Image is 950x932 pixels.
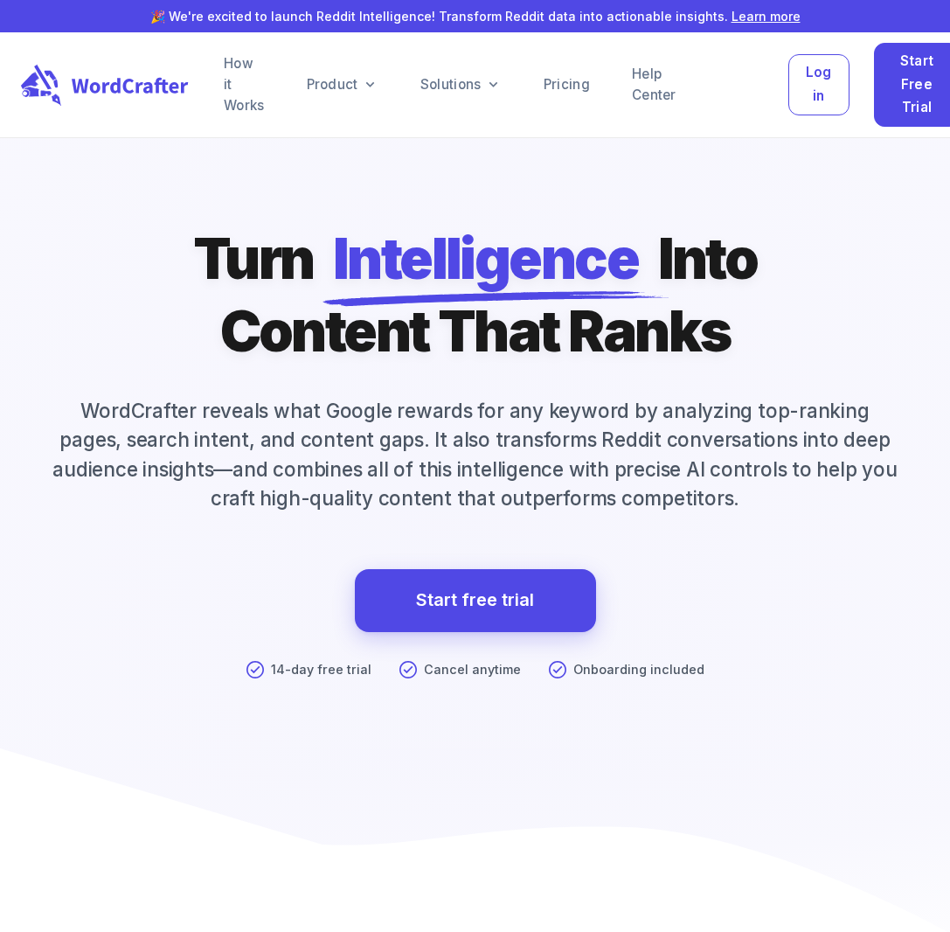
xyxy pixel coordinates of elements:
[416,585,534,616] a: Start free trial
[333,222,638,295] span: Intelligence
[424,660,521,679] p: Cancel anytime
[896,50,939,120] span: Start Free Trial
[544,74,590,95] a: Pricing
[573,660,704,679] p: Onboarding included
[193,222,758,367] h1: Turn Into Content That Ranks
[806,61,832,108] span: Log in
[28,7,922,25] p: 🎉 We're excited to launch Reddit Intelligence! Transform Reddit data into actionable insights.
[21,396,929,513] p: WordCrafter reveals what Google rewards for any keyword by analyzing top-ranking pages, search in...
[224,53,265,116] a: How it Works
[271,660,371,679] p: 14-day free trial
[355,569,596,632] a: Start free trial
[420,74,502,95] a: Solutions
[632,64,676,106] a: Help Center
[732,9,801,24] a: Learn more
[307,74,378,95] a: Product
[788,54,849,115] button: Log in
